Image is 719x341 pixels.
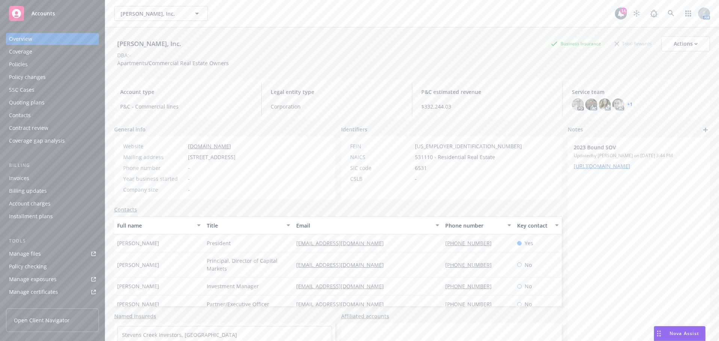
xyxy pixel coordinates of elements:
[6,198,99,210] a: Account charges
[9,198,51,210] div: Account charges
[9,33,32,45] div: Overview
[6,33,99,45] a: Overview
[9,84,34,96] div: SSC Cases
[415,164,427,172] span: 6531
[6,135,99,147] a: Coverage gap analysis
[114,205,137,213] a: Contacts
[612,98,624,110] img: photo
[6,286,99,298] a: Manage certificates
[9,248,41,260] div: Manage files
[114,216,204,234] button: Full name
[525,282,532,290] span: No
[6,248,99,260] a: Manage files
[6,46,99,58] a: Coverage
[9,286,58,298] div: Manage certificates
[123,186,185,194] div: Company size
[681,6,696,21] a: Switch app
[445,283,498,290] a: [PHONE_NUMBER]
[122,331,237,338] a: Stevens Creek Investors, [GEOGRAPHIC_DATA]
[341,125,367,133] span: Identifiers
[123,164,185,172] div: Phone number
[6,185,99,197] a: Billing updates
[421,103,553,110] span: $332,244.03
[6,261,99,273] a: Policy checking
[585,98,597,110] img: photo
[611,39,655,48] div: Total Rewards
[9,299,47,311] div: Manage claims
[207,300,269,308] span: Partner/Executive Officer
[9,172,29,184] div: Invoices
[421,88,553,96] span: P&C estimated revenue
[188,186,190,194] span: -
[6,84,99,96] a: SSC Cases
[646,6,661,21] a: Report a Bug
[6,299,99,311] a: Manage claims
[114,312,156,320] a: Named insureds
[207,282,259,290] span: Investment Manager
[350,153,412,161] div: NAICS
[123,142,185,150] div: Website
[445,261,498,268] a: [PHONE_NUMBER]
[207,239,231,247] span: President
[514,216,562,234] button: Key contact
[117,51,131,59] div: DBA: -
[574,152,704,159] span: Updated by [PERSON_NAME] on [DATE] 3:44 PM
[296,301,390,308] a: [EMAIL_ADDRESS][DOMAIN_NAME]
[661,36,710,51] button: Actions
[6,273,99,285] span: Manage exposures
[9,261,47,273] div: Policy checking
[445,222,503,229] div: Phone number
[341,312,389,320] a: Affiliated accounts
[6,237,99,245] div: Tools
[6,3,99,24] a: Accounts
[350,142,412,150] div: FEIN
[627,102,632,107] a: +1
[114,6,208,21] button: [PERSON_NAME], Inc.
[620,7,627,14] div: 14
[442,216,514,234] button: Phone number
[117,222,192,229] div: Full name
[6,58,99,70] a: Policies
[6,71,99,83] a: Policy changes
[574,143,685,151] span: 2023 Bound SOV
[572,88,704,96] span: Service team
[574,162,630,170] a: [URL][DOMAIN_NAME]
[415,142,522,150] span: [US_EMPLOYER_IDENTIFICATION_NUMBER]
[188,175,190,183] span: -
[296,240,390,247] a: [EMAIL_ADDRESS][DOMAIN_NAME]
[120,103,252,110] span: P&C - Commercial lines
[654,326,706,341] button: Nova Assist
[14,316,70,324] span: Open Client Navigator
[350,175,412,183] div: CSLB
[517,222,550,229] div: Key contact
[6,122,99,134] a: Contract review
[6,172,99,184] a: Invoices
[296,261,390,268] a: [EMAIL_ADDRESS][DOMAIN_NAME]
[9,46,32,58] div: Coverage
[445,301,498,308] a: [PHONE_NUMBER]
[568,137,710,176] div: 2023 Bound SOVUpdatedby [PERSON_NAME] on [DATE] 3:44 PM[URL][DOMAIN_NAME]
[6,109,99,121] a: Contacts
[296,283,390,290] a: [EMAIL_ADDRESS][DOMAIN_NAME]
[572,98,584,110] img: photo
[207,257,290,273] span: Principal, Director of Capital Markets
[629,6,644,21] a: Stop snowing
[123,175,185,183] div: Year business started
[207,222,282,229] div: Title
[117,300,159,308] span: [PERSON_NAME]
[6,162,99,169] div: Billing
[525,239,533,247] span: Yes
[117,60,229,67] span: Apartments/Commercial Real Estate Owners
[188,164,190,172] span: -
[350,164,412,172] div: SIC code
[9,210,53,222] div: Installment plans
[9,71,46,83] div: Policy changes
[9,109,31,121] div: Contacts
[114,125,146,133] span: General info
[293,216,442,234] button: Email
[114,39,184,49] div: [PERSON_NAME], Inc.
[599,98,611,110] img: photo
[9,135,65,147] div: Coverage gap analysis
[9,97,45,109] div: Quoting plans
[415,175,417,183] span: -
